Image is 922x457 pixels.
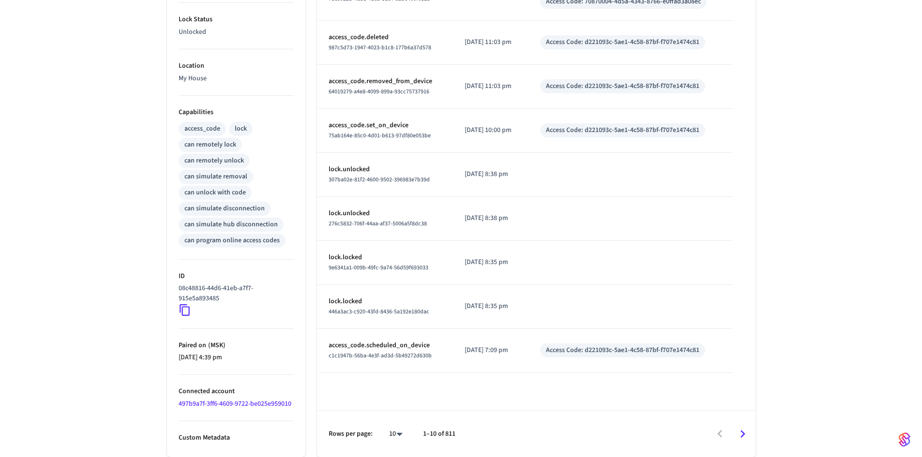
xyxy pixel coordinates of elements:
span: 64019279-a4e8-4099-899a-93cc75737916 [329,88,429,96]
p: [DATE] 11:03 pm [465,37,517,47]
button: Go to next page [731,423,754,445]
p: Rows per page: [329,429,373,439]
p: 1–10 of 811 [423,429,455,439]
span: c1c1947b-56ba-4e3f-ad3d-5b49272d630b [329,352,432,360]
p: Capabilities [179,107,294,118]
p: access_code.scheduled_on_device [329,340,441,351]
p: Lock Status [179,15,294,25]
span: ( MSK ) [206,340,226,350]
p: [DATE] 8:38 pm [465,213,517,223]
div: access_code [184,124,220,134]
div: can simulate hub disconnection [184,220,278,230]
p: lock.locked [329,252,441,263]
span: 276c5832-706f-44aa-af37-5006a5f8dc38 [329,220,427,228]
p: [DATE] 8:35 pm [465,257,517,267]
p: lock.unlocked [329,164,441,175]
div: lock [235,124,247,134]
div: Access Code: d221093c-5ae1-4c58-87bf-f707e1474c81 [546,37,699,47]
div: Access Code: d221093c-5ae1-4c58-87bf-f707e1474c81 [546,125,699,135]
div: Access Code: d221093c-5ae1-4c58-87bf-f707e1474c81 [546,81,699,91]
img: SeamLogoGradient.69752ec5.svg [899,432,910,447]
div: can simulate disconnection [184,204,265,214]
span: 75ab164e-85c0-4d01-b613-97df80e053be [329,132,431,140]
div: can program online access codes [184,236,280,246]
p: 08c48816-44d6-41eb-a7f7-915e5a893485 [179,283,290,304]
p: [DATE] 8:38 pm [465,169,517,179]
p: [DATE] 7:09 pm [465,345,517,355]
div: can remotely unlock [184,156,244,166]
p: lock.locked [329,296,441,307]
p: Custom Metadata [179,433,294,443]
p: access_code.set_on_device [329,120,441,131]
p: Unlocked [179,27,294,37]
p: lock.unlocked [329,208,441,219]
p: [DATE] 10:00 pm [465,125,517,135]
div: can remotely lock [184,140,236,150]
p: [DATE] 4:39 pm [179,353,294,363]
p: access_code.deleted [329,32,441,43]
div: can simulate removal [184,172,247,182]
span: 446a3ac3-c920-43fd-8436-5a192e180dac [329,308,429,316]
p: Connected account [179,386,294,397]
div: can unlock with code [184,188,246,198]
p: ID [179,271,294,281]
p: access_code.removed_from_device [329,76,441,87]
p: [DATE] 11:03 pm [465,81,517,91]
p: Paired on [179,340,294,351]
span: 9e6341a1-009b-49fc-9a74-56d59f693033 [329,264,428,272]
p: Location [179,61,294,71]
div: 10 [384,427,408,441]
p: My House [179,74,294,84]
div: Access Code: d221093c-5ae1-4c58-87bf-f707e1474c81 [546,345,699,355]
span: 307ba02e-81f2-4600-9502-396983e7b39d [329,176,430,184]
p: [DATE] 8:35 pm [465,301,517,311]
a: 497b9a7f-3ff6-4609-9722-be025e959010 [179,399,291,409]
span: 987c5d73-1947-4023-b1c8-177b6a37d578 [329,44,431,52]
